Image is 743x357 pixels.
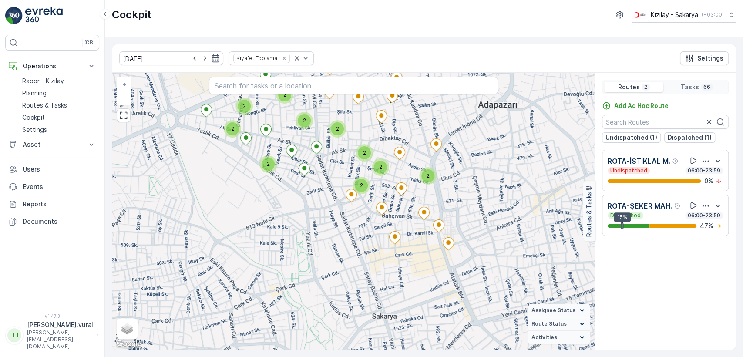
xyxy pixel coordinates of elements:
[5,213,99,230] a: Documents
[23,200,96,209] p: Reports
[27,320,93,329] p: [PERSON_NAME].vural
[234,54,279,62] div: Kıyafet Toplama
[118,319,137,338] a: Layers
[23,182,96,191] p: Events
[605,133,657,142] p: Undispatched (1)
[25,7,63,24] img: logo_light-DOdMpM7g.png
[703,84,711,91] p: 66
[23,165,96,174] p: Users
[19,124,99,136] a: Settings
[259,155,277,173] div: 2
[531,334,557,341] span: Activities
[303,117,306,124] span: 2
[608,156,670,166] p: ROTA-İSTİKLAL M.
[23,140,82,149] p: Asset
[22,77,64,85] p: Rapor - Kızılay
[119,51,223,65] input: dd/mm/yyyy
[19,111,99,124] a: Cockpit
[209,77,498,94] input: Search for tasks or a location
[687,167,721,174] p: 06:00-23:59
[5,313,99,319] span: v 1.47.3
[118,91,131,104] a: Zoom Out
[5,320,99,350] button: HH[PERSON_NAME].vural[PERSON_NAME][EMAIL_ADDRESS][DOMAIN_NAME]
[702,11,724,18] p: ( +03:00 )
[19,87,99,99] a: Planning
[267,161,270,167] span: 2
[84,39,93,46] p: ⌘B
[687,212,721,219] p: 06:00-23:59
[614,101,669,110] p: Add Ad Hoc Route
[296,112,313,129] div: 2
[379,164,382,170] span: 2
[618,83,640,91] p: Routes
[19,75,99,87] a: Rapor - Kızılay
[5,161,99,178] a: Users
[585,192,593,237] p: Routes & Tasks
[651,10,698,19] p: Kızılay - Sakarya
[231,125,234,132] span: 2
[353,177,370,194] div: 2
[122,81,126,88] span: +
[243,103,246,109] span: 2
[681,83,699,91] p: Tasks
[602,132,661,143] button: Undispatched (1)
[23,62,82,71] p: Operations
[363,149,366,156] span: 2
[112,8,151,22] p: Cockpit
[632,10,647,20] img: k%C4%B1z%C4%B1lay_DTAvauz.png
[602,101,669,110] a: Add Ad Hoc Route
[5,57,99,75] button: Operations
[22,125,47,134] p: Settings
[697,54,723,63] p: Settings
[531,307,575,314] span: Assignee Status
[643,84,648,91] p: 2
[609,167,648,174] p: Undispatched
[680,51,729,65] button: Settings
[704,177,713,185] p: 0 %
[5,136,99,153] button: Asset
[114,338,143,350] a: Open this area in Google Maps (opens a new window)
[700,222,713,230] p: 47 %
[336,125,339,132] span: 2
[602,115,729,129] input: Search Routes
[22,89,47,98] p: Planning
[235,98,253,115] div: 2
[632,7,736,23] button: Kızılay - Sakarya(+03:00)
[427,172,430,179] span: 2
[668,133,712,142] p: Dispatched (1)
[419,167,437,185] div: 2
[356,144,373,162] div: 2
[664,132,715,143] button: Dispatched (1)
[329,120,346,138] div: 2
[5,7,23,24] img: logo
[114,338,143,350] img: Google
[19,99,99,111] a: Routes & Tasks
[22,101,67,110] p: Routes & Tasks
[27,329,93,350] p: [PERSON_NAME][EMAIL_ADDRESS][DOMAIN_NAME]
[528,331,590,344] summary: Activities
[528,304,590,317] summary: Assignee Status
[360,182,363,189] span: 2
[608,201,672,211] p: ROTA-ŞEKER MAH.
[118,78,131,91] a: Zoom In
[22,113,45,122] p: Cockpit
[7,328,21,342] div: HH
[5,195,99,213] a: Reports
[23,217,96,226] p: Documents
[674,202,681,209] div: Help Tooltip Icon
[5,178,99,195] a: Events
[279,55,289,62] div: Remove Kıyafet Toplama
[224,120,241,138] div: 2
[609,212,642,219] p: Dispatched
[372,158,389,176] div: 2
[672,158,679,165] div: Help Tooltip Icon
[614,212,631,222] div: 15%
[531,320,567,327] span: Route Status
[122,94,127,101] span: −
[528,317,590,331] summary: Route Status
